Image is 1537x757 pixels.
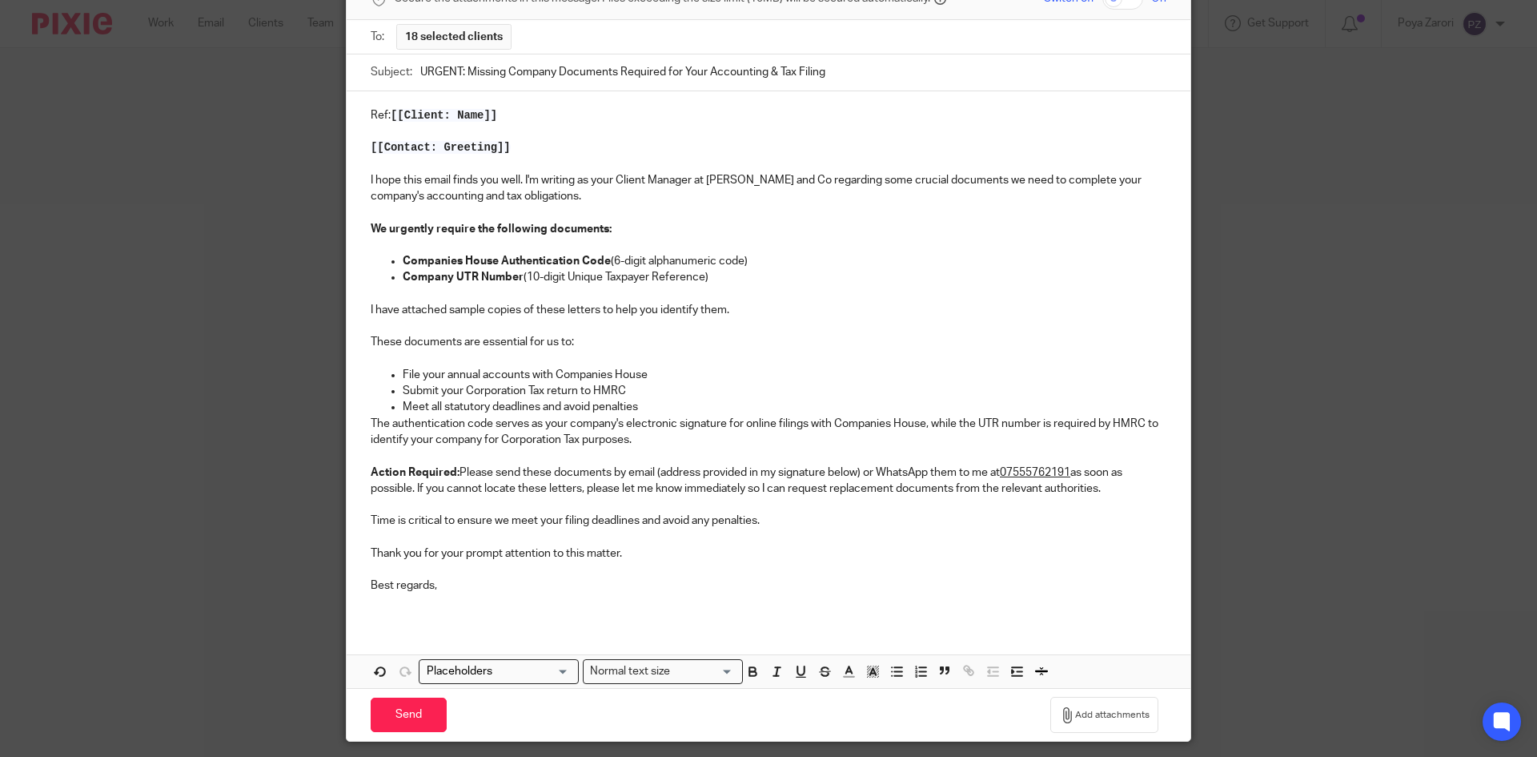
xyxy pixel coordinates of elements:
[371,334,1166,350] p: These documents are essential for us to:
[371,107,1166,123] p: Ref:
[419,659,579,684] div: Placeholders
[371,513,1166,529] p: Time is critical to ensure we meet your filing deadlines and avoid any penalties.
[371,29,388,45] label: To:
[371,141,511,154] span: [[Contact: Greeting]]
[371,578,1166,594] p: Best regards,
[403,253,1166,269] p: (6-digit alphanumeric code)
[405,29,503,45] span: 18 selected clients
[403,272,524,283] strong: Company UTR Number
[371,465,1166,497] p: Please send these documents by email (address provided in my signature below) or WhatsApp them to...
[587,663,674,680] span: Normal text size
[676,663,733,680] input: Search for option
[1075,709,1150,722] span: Add attachments
[371,546,1166,562] p: Thank you for your prompt attention to this matter.
[583,659,743,684] div: Text styles
[371,64,412,80] label: Subject:
[1000,467,1070,478] u: 07555762191
[403,399,1166,415] p: Meet all statutory deadlines and avoid penalties
[419,659,579,684] div: Search for option
[583,659,743,684] div: Search for option
[371,416,1166,449] p: The authentication code serves as your company's electronic signature for online filings with Com...
[421,663,569,680] input: Search for option
[371,172,1166,205] p: I hope this email finds you well. I'm writing as your Client Manager at [PERSON_NAME] and Co rega...
[371,302,1166,318] p: I have attached sample copies of these letters to help you identify them.
[1050,697,1158,733] button: Add attachments
[371,467,459,478] strong: Action Required:
[371,223,612,235] strong: We urgently require the following documents:
[403,383,1166,399] p: Submit your Corporation Tax return to HMRC
[403,269,1166,285] p: (10-digit Unique Taxpayer Reference)
[391,109,497,122] span: [[Client: Name]]
[371,698,447,732] input: Send
[403,367,1166,383] p: File your annual accounts with Companies House
[403,256,611,267] strong: Companies House Authentication Code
